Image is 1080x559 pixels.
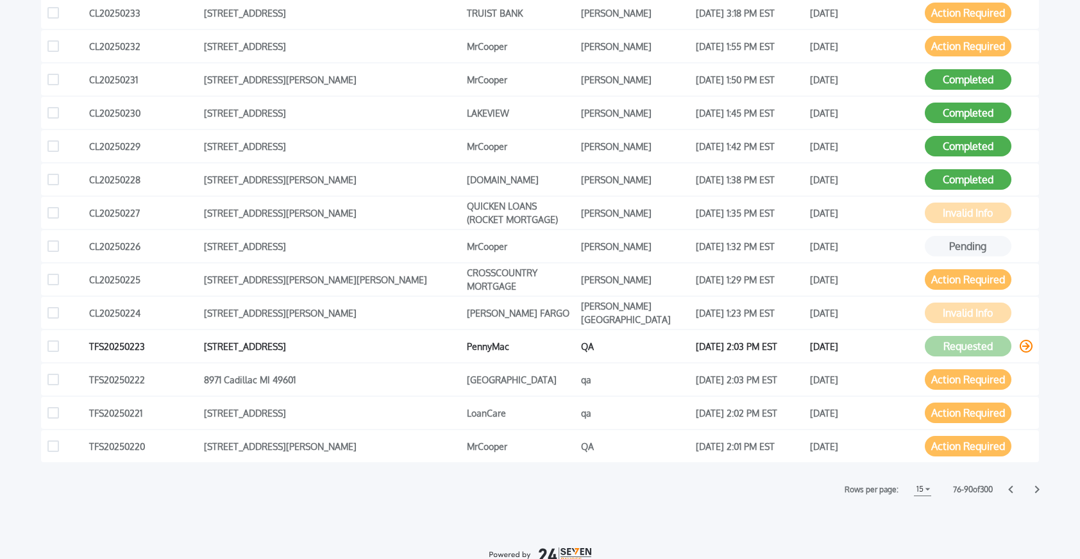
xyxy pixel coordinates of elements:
[581,270,689,289] div: [PERSON_NAME]
[467,337,575,356] div: PennyMac
[581,3,689,22] div: [PERSON_NAME]
[696,103,804,122] div: [DATE] 1:45 PM EST
[581,303,689,322] div: [PERSON_NAME][GEOGRAPHIC_DATA]
[845,483,899,496] label: Rows per page:
[581,237,689,256] div: [PERSON_NAME]
[953,483,993,496] label: 76 - 90 of 300
[89,337,198,356] div: TFS20250223
[467,237,575,256] div: MrCooper
[204,437,460,456] div: [STREET_ADDRESS][PERSON_NAME]
[89,37,198,56] div: CL20250232
[810,103,918,122] div: [DATE]
[581,37,689,56] div: [PERSON_NAME]
[204,270,460,289] div: [STREET_ADDRESS][PERSON_NAME][PERSON_NAME]
[467,303,575,322] div: [PERSON_NAME] FARGO
[467,137,575,156] div: MrCooper
[810,403,918,422] div: [DATE]
[581,170,689,189] div: [PERSON_NAME]
[925,203,1011,223] button: Invalid Info
[467,270,575,289] div: CROSSCOUNTRY MORTGAGE
[696,437,804,456] div: [DATE] 2:01 PM EST
[925,136,1011,156] button: Completed
[810,137,918,156] div: [DATE]
[204,237,460,256] div: [STREET_ADDRESS]
[89,170,198,189] div: CL20250228
[89,137,198,156] div: CL20250229
[581,370,689,389] div: qa
[914,481,926,497] h1: 15
[696,303,804,322] div: [DATE] 1:23 PM EST
[696,37,804,56] div: [DATE] 1:55 PM EST
[89,3,198,22] div: CL20250233
[204,137,460,156] div: [STREET_ADDRESS]
[810,437,918,456] div: [DATE]
[467,437,575,456] div: MrCooper
[925,269,1011,290] button: Action Required
[925,236,1011,256] button: Pending
[89,303,198,322] div: CL20250224
[696,403,804,422] div: [DATE] 2:02 PM EST
[810,3,918,22] div: [DATE]
[810,337,918,356] div: [DATE]
[696,170,804,189] div: [DATE] 1:38 PM EST
[810,203,918,222] div: [DATE]
[925,403,1011,423] button: Action Required
[204,303,460,322] div: [STREET_ADDRESS][PERSON_NAME]
[581,137,689,156] div: [PERSON_NAME]
[925,336,1011,356] button: Requested
[925,69,1011,90] button: Completed
[89,203,198,222] div: CL20250227
[810,170,918,189] div: [DATE]
[925,369,1011,390] button: Action Required
[810,37,918,56] div: [DATE]
[89,270,198,289] div: CL20250225
[204,3,460,22] div: [STREET_ADDRESS]
[89,70,198,89] div: CL20250231
[914,483,931,496] button: 15
[204,70,460,89] div: [STREET_ADDRESS][PERSON_NAME]
[467,103,575,122] div: LAKEVIEW
[810,303,918,322] div: [DATE]
[581,437,689,456] div: QA
[925,169,1011,190] button: Completed
[581,103,689,122] div: [PERSON_NAME]
[204,403,460,422] div: [STREET_ADDRESS]
[467,403,575,422] div: LoanCare
[204,103,460,122] div: [STREET_ADDRESS]
[925,3,1011,23] button: Action Required
[925,436,1011,456] button: Action Required
[581,70,689,89] div: [PERSON_NAME]
[204,337,460,356] div: [STREET_ADDRESS]
[696,70,804,89] div: [DATE] 1:50 PM EST
[467,37,575,56] div: MrCooper
[204,37,460,56] div: [STREET_ADDRESS]
[696,137,804,156] div: [DATE] 1:42 PM EST
[204,370,460,389] div: 8971 Cadillac MI 49601
[89,103,198,122] div: CL20250230
[925,103,1011,123] button: Completed
[204,203,460,222] div: [STREET_ADDRESS][PERSON_NAME]
[467,370,575,389] div: [GEOGRAPHIC_DATA]
[696,3,804,22] div: [DATE] 3:18 PM EST
[810,237,918,256] div: [DATE]
[89,370,198,389] div: TFS20250222
[810,370,918,389] div: [DATE]
[89,237,198,256] div: CL20250226
[810,70,918,89] div: [DATE]
[581,203,689,222] div: [PERSON_NAME]
[204,170,460,189] div: [STREET_ADDRESS][PERSON_NAME]
[925,303,1011,323] button: Invalid Info
[467,3,575,22] div: TRUIST BANK
[89,437,198,456] div: TFS20250220
[89,403,198,422] div: TFS20250221
[925,36,1011,56] button: Action Required
[467,170,575,189] div: [DOMAIN_NAME]
[581,403,689,422] div: qa
[696,337,804,356] div: [DATE] 2:03 PM EST
[467,203,575,222] div: QUICKEN LOANS (ROCKET MORTGAGE)
[467,70,575,89] div: MrCooper
[696,270,804,289] div: [DATE] 1:29 PM EST
[581,337,689,356] div: QA
[810,270,918,289] div: [DATE]
[696,237,804,256] div: [DATE] 1:32 PM EST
